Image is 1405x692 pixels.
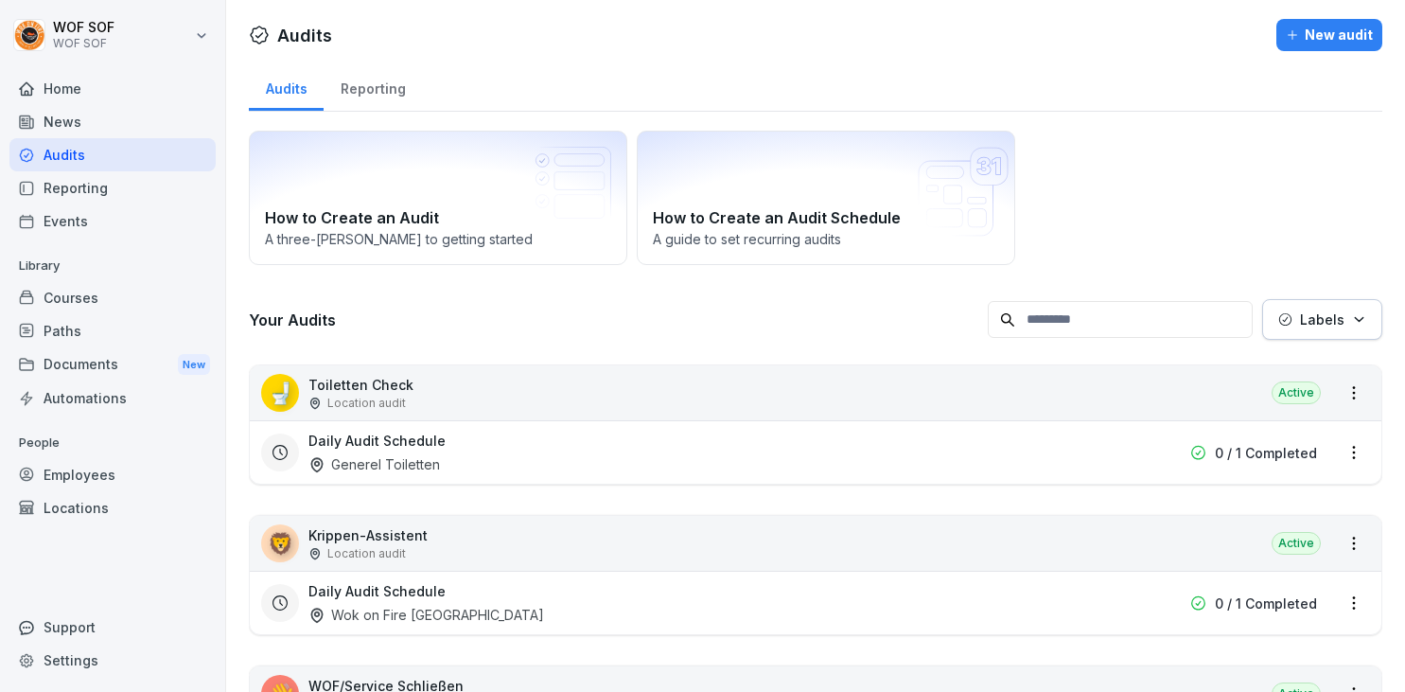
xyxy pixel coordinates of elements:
p: Toiletten Check [308,375,413,395]
a: Reporting [324,62,422,111]
a: Settings [9,644,216,677]
a: Paths [9,314,216,347]
a: Reporting [9,171,216,204]
p: A three-[PERSON_NAME] to getting started [265,229,611,249]
p: Location audit [327,545,406,562]
p: 0 / 1 Completed [1215,594,1317,613]
a: DocumentsNew [9,347,216,382]
div: Documents [9,347,216,382]
a: Audits [9,138,216,171]
a: How to Create an AuditA three-[PERSON_NAME] to getting started [249,131,627,265]
a: Courses [9,281,216,314]
div: 🚽 [261,374,299,412]
button: New audit [1276,19,1382,51]
button: Labels [1262,299,1382,340]
p: A guide to set recurring audits [653,229,999,249]
h3: Your Audits [249,310,978,330]
p: WOF SOF [53,20,114,36]
h2: How to Create an Audit [265,206,611,229]
p: 0 / 1 Completed [1215,443,1317,463]
div: Generel Toiletten [308,454,440,474]
p: Krippen-Assistent [308,525,428,545]
h2: How to Create an Audit Schedule [653,206,999,229]
a: Events [9,204,216,238]
div: Active [1272,381,1321,404]
p: Library [9,251,216,281]
div: New [178,354,210,376]
a: Audits [249,62,324,111]
a: Employees [9,458,216,491]
div: Wok on Fire [GEOGRAPHIC_DATA] [308,605,544,625]
a: Home [9,72,216,105]
div: New audit [1286,25,1373,45]
p: WOF SOF [53,37,114,50]
h3: Daily Audit Schedule [308,431,446,451]
div: 🦁 [261,524,299,562]
a: News [9,105,216,138]
a: How to Create an Audit ScheduleA guide to set recurring audits [637,131,1015,265]
h3: Daily Audit Schedule [308,581,446,601]
p: Labels [1300,310,1344,329]
p: People [9,428,216,458]
a: Locations [9,491,216,524]
div: Support [9,611,216,644]
h1: Audits [277,23,332,48]
a: Automations [9,381,216,415]
p: Location audit [327,395,406,412]
div: Active [1272,532,1321,555]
